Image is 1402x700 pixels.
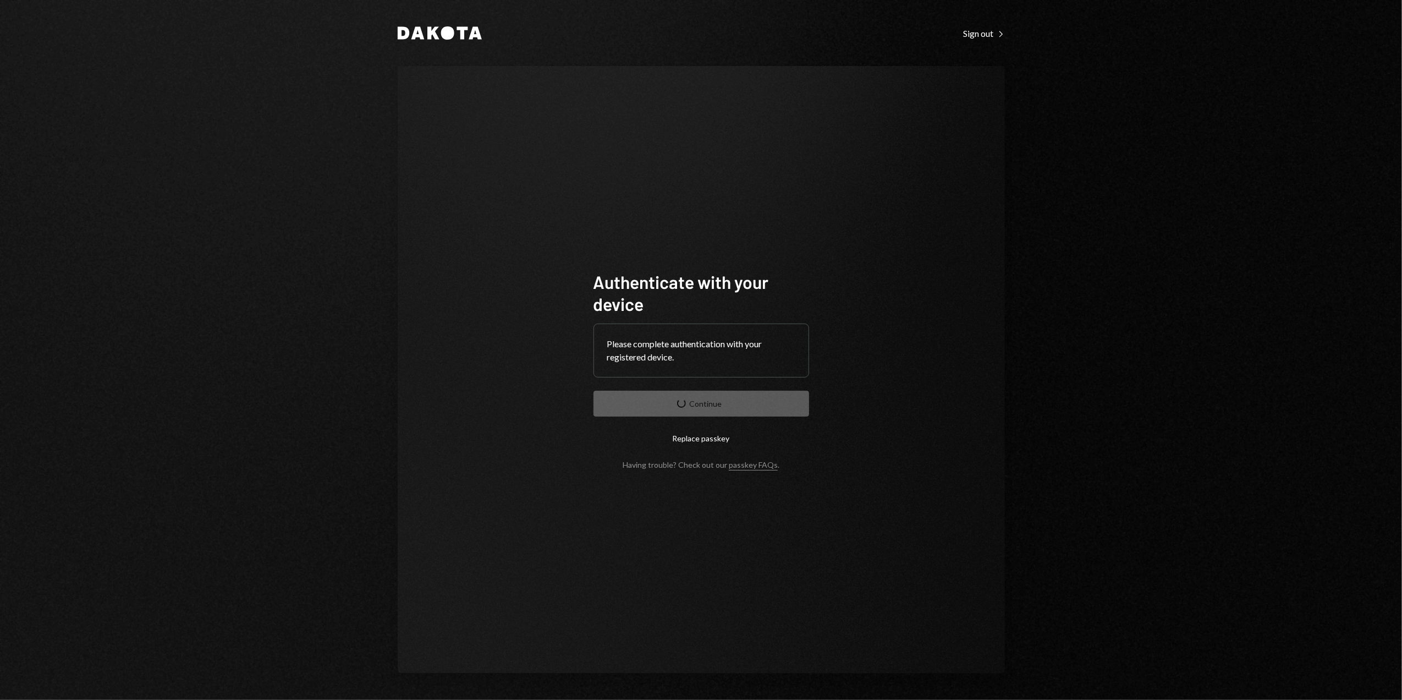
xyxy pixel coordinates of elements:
[607,337,795,364] div: Please complete authentication with your registered device.
[729,460,778,471] a: passkey FAQs
[623,460,779,469] div: Having trouble? Check out our .
[964,28,1005,39] div: Sign out
[593,271,809,315] h1: Authenticate with your device
[593,425,809,451] button: Replace passkey
[964,27,1005,39] a: Sign out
